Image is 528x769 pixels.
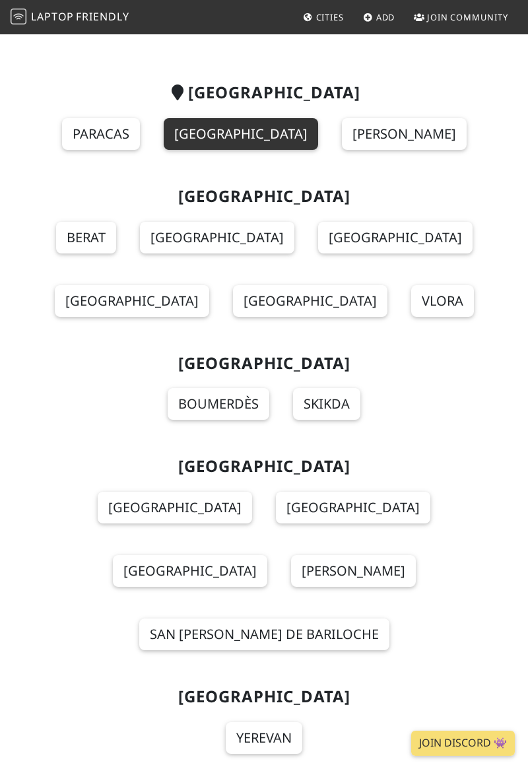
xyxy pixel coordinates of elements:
[34,187,494,206] h2: [GEOGRAPHIC_DATA]
[233,285,387,317] a: [GEOGRAPHIC_DATA]
[291,555,416,587] a: [PERSON_NAME]
[31,9,74,24] span: Laptop
[76,9,129,24] span: Friendly
[342,118,467,150] a: [PERSON_NAME]
[139,619,389,650] a: San [PERSON_NAME] de Bariloche
[34,687,494,706] h2: [GEOGRAPHIC_DATA]
[34,354,494,373] h2: [GEOGRAPHIC_DATA]
[11,9,26,24] img: LaptopFriendly
[409,5,513,29] a: Join Community
[276,492,430,523] a: [GEOGRAPHIC_DATA]
[56,222,116,253] a: Berat
[376,11,395,23] span: Add
[140,222,294,253] a: [GEOGRAPHIC_DATA]
[98,492,252,523] a: [GEOGRAPHIC_DATA]
[34,83,494,102] h2: [GEOGRAPHIC_DATA]
[298,5,349,29] a: Cities
[411,731,515,756] a: Join Discord 👾
[427,11,508,23] span: Join Community
[226,722,302,754] a: Yerevan
[358,5,401,29] a: Add
[318,222,473,253] a: [GEOGRAPHIC_DATA]
[34,457,494,476] h2: [GEOGRAPHIC_DATA]
[168,388,269,420] a: Boumerdès
[55,285,209,317] a: [GEOGRAPHIC_DATA]
[62,118,140,150] a: Paracas
[411,285,474,317] a: Vlora
[113,555,267,587] a: [GEOGRAPHIC_DATA]
[293,388,360,420] a: Skikda
[164,118,318,150] a: [GEOGRAPHIC_DATA]
[316,11,344,23] span: Cities
[11,6,129,29] a: LaptopFriendly LaptopFriendly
